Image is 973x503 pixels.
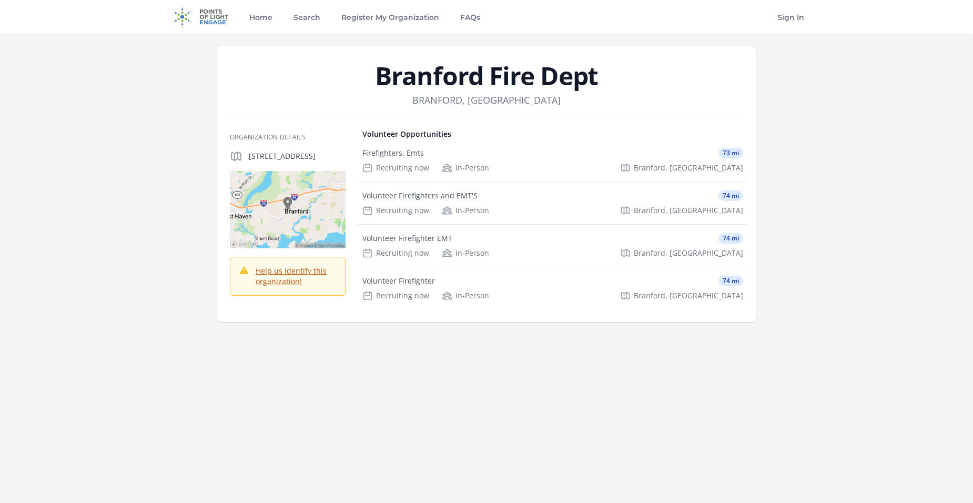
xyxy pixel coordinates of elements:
[634,205,743,216] span: Branford, [GEOGRAPHIC_DATA]
[230,133,346,142] h3: Organization Details
[362,190,478,201] div: Volunteer Firefighters and EMT'S
[230,171,346,248] img: Map
[362,163,429,173] div: Recruiting now
[634,248,743,258] span: Branford, [GEOGRAPHIC_DATA]
[256,266,327,286] a: Help us identify this organization!
[718,276,743,286] span: 74 mi
[718,190,743,201] span: 74 mi
[249,151,346,162] p: [STREET_ADDRESS]
[362,205,429,216] div: Recruiting now
[362,290,429,301] div: Recruiting now
[362,248,429,258] div: Recruiting now
[442,205,489,216] div: In-Person
[358,139,747,182] a: Firefighters, Emts 73 mi Recruiting now In-Person Branford, [GEOGRAPHIC_DATA]
[358,267,747,309] a: Volunteer Firefighter 74 mi Recruiting now In-Person Branford, [GEOGRAPHIC_DATA]
[362,233,452,244] div: Volunteer Firefighter EMT
[362,276,435,286] div: Volunteer Firefighter
[634,290,743,301] span: Branford, [GEOGRAPHIC_DATA]
[442,290,489,301] div: In-Person
[412,93,561,107] dd: Branford, [GEOGRAPHIC_DATA]
[358,182,747,224] a: Volunteer Firefighters and EMT'S 74 mi Recruiting now In-Person Branford, [GEOGRAPHIC_DATA]
[230,63,743,88] h1: Branford Fire Dept
[358,225,747,267] a: Volunteer Firefighter EMT 74 mi Recruiting now In-Person Branford, [GEOGRAPHIC_DATA]
[442,163,489,173] div: In-Person
[718,148,743,158] span: 73 mi
[634,163,743,173] span: Branford, [GEOGRAPHIC_DATA]
[362,148,424,158] div: Firefighters, Emts
[442,248,489,258] div: In-Person
[362,129,743,139] h4: Volunteer Opportunities
[718,233,743,244] span: 74 mi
